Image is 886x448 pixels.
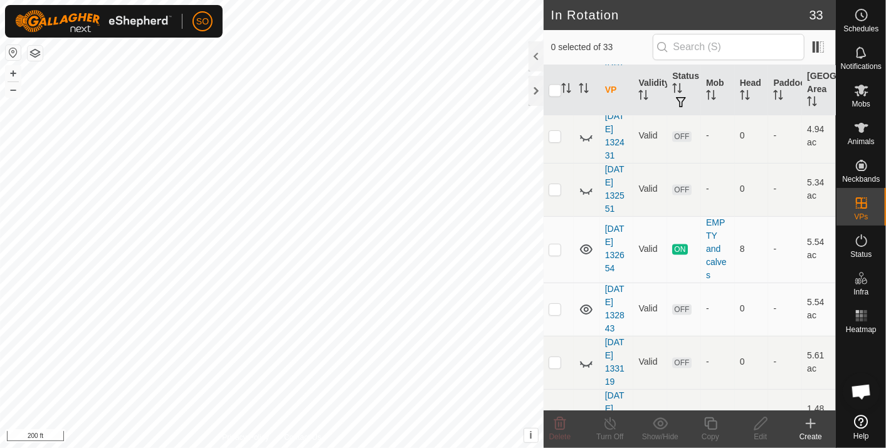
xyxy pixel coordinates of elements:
th: Head [735,65,769,117]
td: Valid [633,389,667,442]
td: 0 [735,163,769,216]
td: 5.61 ac [802,336,836,389]
span: Heatmap [846,326,877,333]
p-sorticon: Activate to sort [740,92,750,102]
div: Edit [736,431,786,442]
span: Mobs [852,100,870,108]
span: Animals [848,138,875,145]
th: [GEOGRAPHIC_DATA] Area [802,65,836,117]
a: Open chat [843,373,880,410]
span: Delete [549,432,571,441]
a: [DATE] 195924 [605,391,625,440]
span: ON [672,244,687,255]
div: - [706,356,730,369]
span: 0 selected of 33 [551,41,653,54]
button: – [6,82,21,97]
p-sorticon: Activate to sort [706,92,716,102]
td: 0 [735,283,769,336]
img: Gallagher Logo [15,10,172,33]
p-sorticon: Activate to sort [807,98,817,108]
td: 5.34 ac [802,163,836,216]
td: - [768,110,802,163]
td: - [768,336,802,389]
td: 0 [735,336,769,389]
button: Map Layers [28,46,43,61]
td: - [768,283,802,336]
span: Status [850,251,872,258]
span: OFF [672,132,691,142]
span: OFF [672,358,691,368]
td: 0 [735,389,769,442]
th: VP [600,65,634,117]
div: Copy [685,431,736,442]
div: Create [786,431,836,442]
div: - [706,303,730,316]
td: 5.54 ac [802,283,836,336]
p-sorticon: Activate to sort [773,92,783,102]
span: Schedules [843,25,878,33]
th: Mob [701,65,735,117]
th: Status [667,65,701,117]
p-sorticon: Activate to sort [638,92,648,102]
span: SO [196,15,209,28]
button: Reset Map [6,45,21,60]
div: Show/Hide [635,431,685,442]
span: Notifications [841,63,882,70]
span: OFF [672,185,691,195]
span: Help [853,432,869,440]
button: i [524,429,538,442]
span: OFF [672,305,691,315]
a: Privacy Policy [222,432,269,443]
a: [DATE] 132843 [605,284,625,334]
p-sorticon: Activate to sort [672,85,682,95]
th: Validity [633,65,667,117]
a: Contact Us [284,432,321,443]
button: + [6,66,21,81]
a: [DATE] 132431 [605,112,625,161]
div: - [706,409,730,422]
th: Paddock [768,65,802,117]
input: Search (S) [653,34,804,60]
td: 1.48 ac [802,389,836,442]
a: [DATE] 132551 [605,165,625,214]
a: Help [836,410,886,445]
p-sorticon: Activate to sort [579,85,589,95]
td: Valid [633,216,667,283]
a: [DATE] 132654 [605,224,625,274]
span: i [529,430,532,440]
p-sorticon: Activate to sort [561,85,571,95]
td: Valid [633,283,667,336]
td: Valid [633,163,667,216]
td: 8 [735,216,769,283]
div: - [706,183,730,196]
td: Valid [633,110,667,163]
td: 0 [735,110,769,163]
span: VPs [854,213,868,221]
h2: In Rotation [551,8,810,23]
td: - [768,163,802,216]
span: Infra [853,288,868,296]
td: 4.94 ac [802,110,836,163]
td: 5.54 ac [802,216,836,283]
td: Valid [633,336,667,389]
div: EMPTY and calves [706,217,730,283]
td: - [768,389,802,442]
span: 33 [810,6,823,24]
div: Turn Off [585,431,635,442]
div: - [706,130,730,143]
span: Neckbands [842,175,880,183]
td: - [768,216,802,283]
a: [DATE] 133119 [605,338,625,387]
